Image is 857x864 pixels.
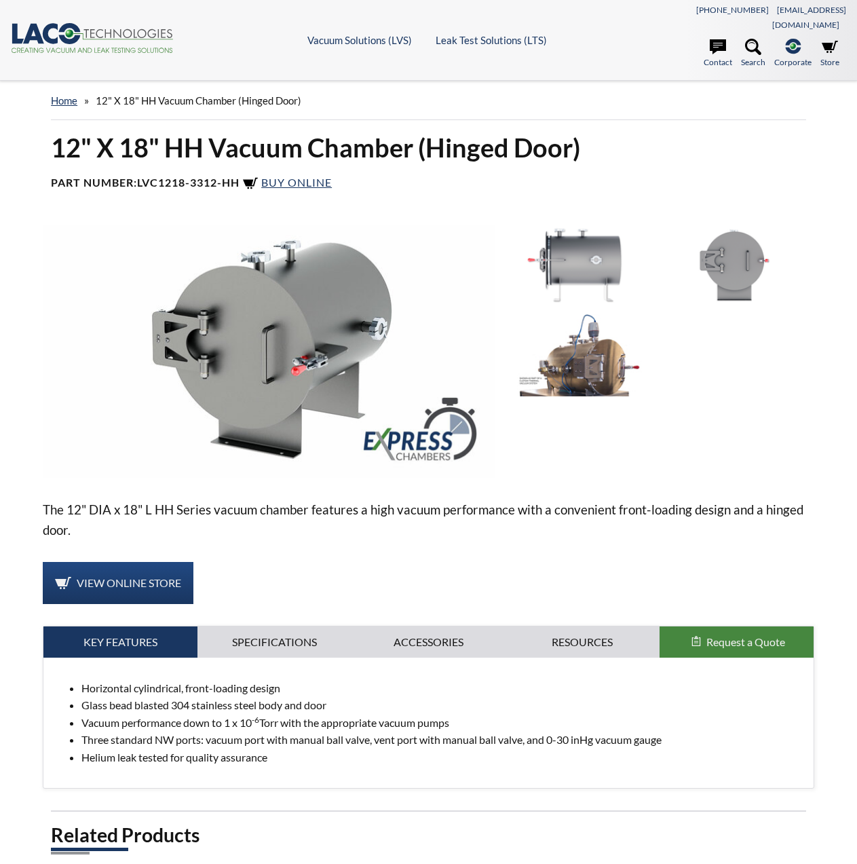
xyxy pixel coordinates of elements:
b: LVC1218-3312-HH [137,176,240,189]
a: Leak Test Solutions (LTS) [436,34,547,46]
a: home [51,94,77,107]
a: Vacuum Solutions (LVS) [307,34,412,46]
a: Key Features [43,626,197,658]
li: Glass bead blasted 304 stainless steel body and door [81,696,803,714]
img: LVC1218-3312-HH Express Chamber, side view [43,225,495,478]
a: Search [741,39,765,69]
p: The 12" DIA x 18" L HH Series vacuum chamber features a high vacuum performance with a convenient... [43,500,814,540]
li: Horizontal cylindrical, front-loading design [81,679,803,697]
a: Specifications [197,626,351,658]
span: Corporate [774,56,812,69]
a: [EMAIL_ADDRESS][DOMAIN_NAME] [772,5,846,30]
a: Store [820,39,839,69]
a: Accessories [351,626,506,658]
li: Helium leak tested for quality assurance [81,749,803,766]
span: Request a Quote [706,635,785,648]
span: View Online Store [77,576,181,589]
h1: 12" X 18" HH Vacuum Chamber (Hinged Door) [51,131,806,164]
img: LVC1218-3312-HH Side View [506,225,653,307]
img: LVC1218-3312-HH Front View [660,225,807,307]
a: [PHONE_NUMBER] [696,5,769,15]
h4: Part Number: [51,176,806,192]
li: Three standard NW ports: vacuum port with manual ball valve, vent port with manual ball valve, an... [81,731,803,749]
button: Request a Quote [660,626,814,658]
a: Buy Online [242,176,332,189]
li: Vacuum performance down to 1 x 10 Torr with the appropriate vacuum pumps [81,714,803,732]
div: » [51,81,806,120]
sup: -6 [252,715,259,725]
span: Buy Online [261,176,332,189]
img: LVC1218-3312-HH Vacuum Chamber, door view [506,314,653,396]
span: 12" X 18" HH Vacuum Chamber (Hinged Door) [96,94,301,107]
h2: Related Products [51,823,806,848]
a: Resources [506,626,660,658]
a: View Online Store [43,562,193,604]
a: Contact [704,39,732,69]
